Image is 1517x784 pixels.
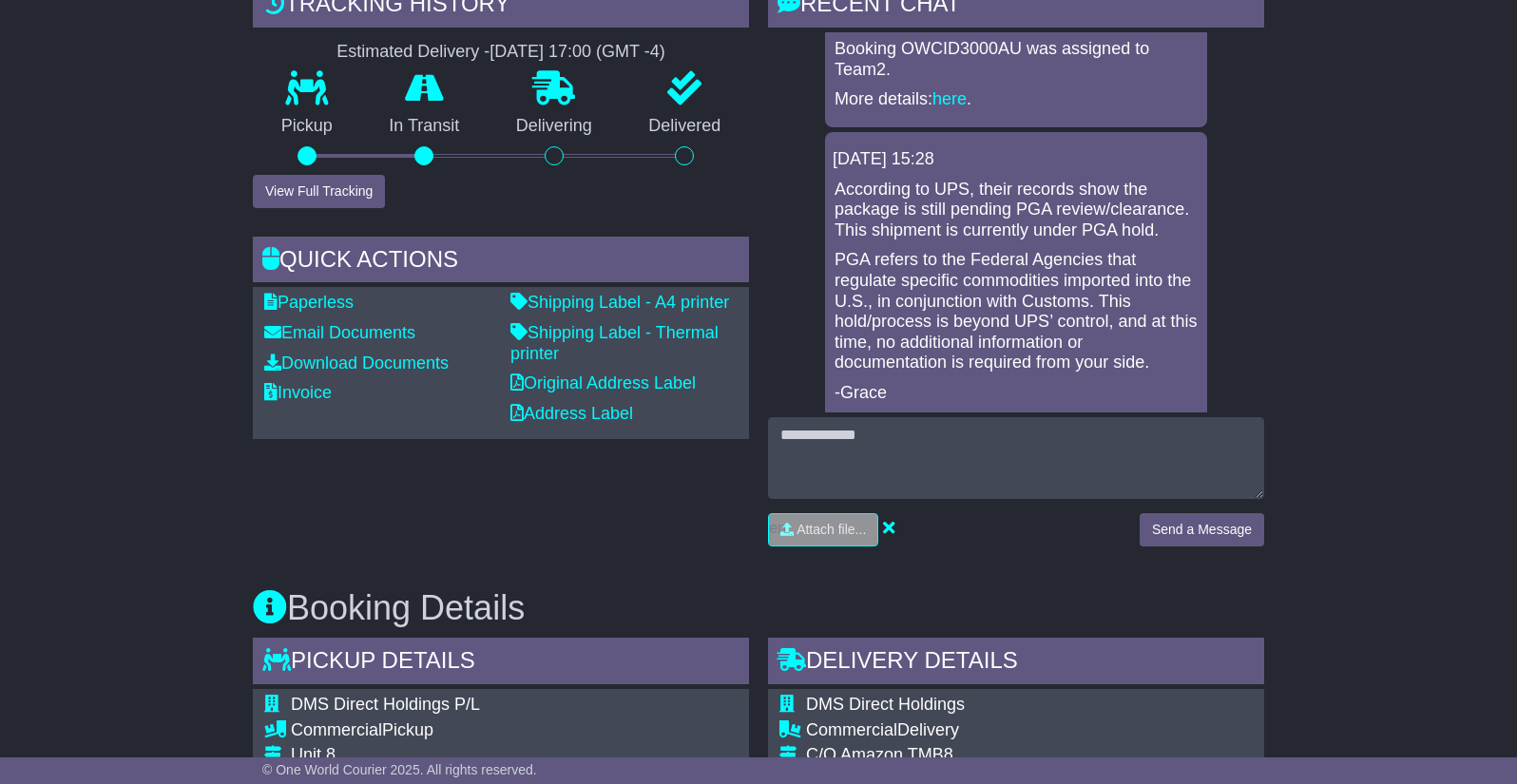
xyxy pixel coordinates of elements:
a: Shipping Label - A4 printer [510,293,729,312]
p: Delivered [621,116,750,137]
a: Original Address Label [510,373,696,392]
p: PGA refers to the Federal Agencies that regulate specific commodities imported into the U.S., in ... [835,250,1198,373]
p: Pickup [253,116,361,137]
div: Unit 8 [291,745,657,766]
a: Shipping Label - Thermal printer [510,323,719,363]
div: [DATE] 15:28 [833,149,1200,170]
span: DMS Direct Holdings P/L [291,695,480,714]
a: Email Documents [264,323,415,342]
a: Paperless [264,293,354,312]
p: -Grace [835,383,1198,404]
button: Send a Message [1140,513,1264,546]
div: Estimated Delivery - [253,42,749,63]
div: [DATE] 17:00 (GMT -4) [490,42,664,63]
h3: Booking Details [253,589,1264,627]
p: More details: . [835,89,1198,110]
a: Invoice [264,383,332,402]
p: According to UPS, their records show the package is still pending PGA review/clearance. This ship... [835,180,1198,241]
p: Delivering [488,116,621,137]
a: Download Documents [264,354,449,373]
div: Pickup [291,720,657,741]
span: DMS Direct Holdings [806,695,965,714]
a: here [932,89,967,108]
button: View Full Tracking [253,175,385,208]
div: Quick Actions [253,237,749,288]
p: Booking OWCID3000AU was assigned to Team2. [835,39,1198,80]
div: Delivery [806,720,1102,741]
span: Commercial [806,720,897,739]
span: Commercial [291,720,382,739]
p: In Transit [361,116,489,137]
div: Pickup Details [253,638,749,689]
span: © One World Courier 2025. All rights reserved. [262,762,537,777]
div: Delivery Details [768,638,1264,689]
a: Address Label [510,404,633,423]
div: C/O Amazon TMB8 [806,745,1102,766]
